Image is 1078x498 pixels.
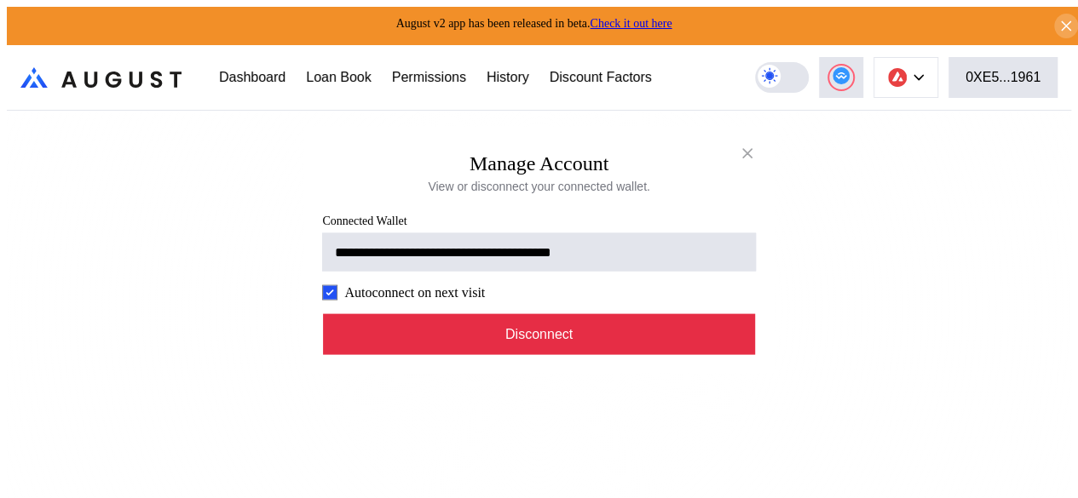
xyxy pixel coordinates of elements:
label: Autoconnect on next visit [344,284,485,300]
span: Connected Wallet [322,214,755,227]
span: August v2 app has been released in beta. [396,17,672,30]
div: 0XE5...1961 [966,70,1041,85]
div: Loan Book [306,70,372,85]
div: History [487,70,529,85]
button: Disconnect [323,313,756,354]
a: Check it out here [590,17,672,30]
div: Dashboard [219,70,285,85]
div: View or disconnect your connected wallet. [428,178,649,193]
button: close modal [734,140,761,167]
div: Discount Factors [550,70,652,85]
h2: Manage Account [470,152,608,175]
div: Permissions [392,70,466,85]
img: chain logo [888,68,907,87]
